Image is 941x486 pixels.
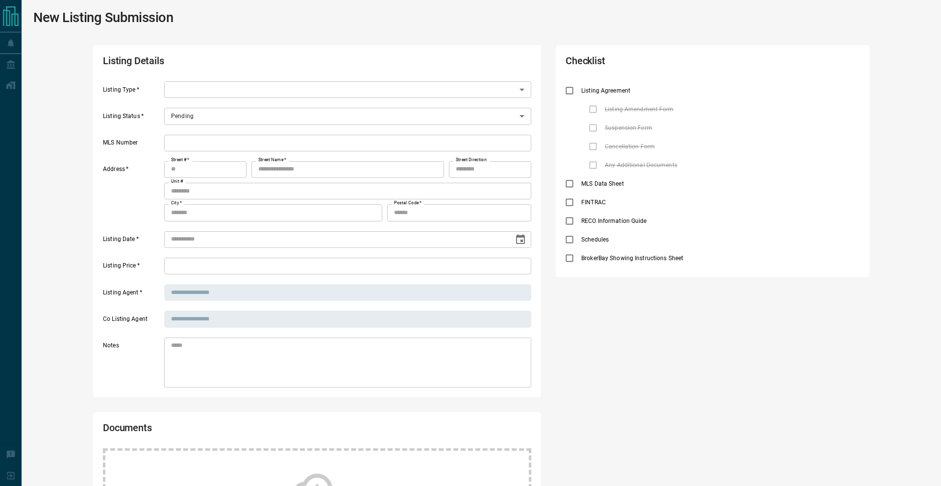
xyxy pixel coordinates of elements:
[103,289,162,301] label: Listing Agent
[579,198,608,207] span: FINTRAC
[171,157,189,163] label: Street #
[602,142,657,151] span: Cancellation Form
[579,179,626,188] span: MLS Data Sheet
[602,105,676,114] span: Listing Amendment Form
[511,230,530,249] button: Choose date
[103,55,360,72] h2: Listing Details
[103,262,162,274] label: Listing Price
[258,157,286,163] label: Street Name
[456,157,487,163] label: Street Direction
[164,108,531,124] div: Pending
[579,217,649,225] span: RECO Information Guide
[103,341,162,388] label: Notes
[103,165,162,221] label: Address
[602,123,655,132] span: Suspension Form
[171,178,183,185] label: Unit #
[103,86,162,98] label: Listing Type
[103,235,162,248] label: Listing Date
[394,200,421,206] label: Postal Code
[579,235,611,244] span: Schedules
[579,86,633,95] span: Listing Agreement
[171,200,182,206] label: City
[103,139,162,151] label: MLS Number
[103,315,162,328] label: Co Listing Agent
[579,254,686,263] span: BrokerBay Showing Instructions Sheet
[33,10,173,25] h1: New Listing Submission
[103,422,360,438] h2: Documents
[103,112,162,125] label: Listing Status
[566,55,742,72] h2: Checklist
[602,161,680,170] span: Any Additional Documents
